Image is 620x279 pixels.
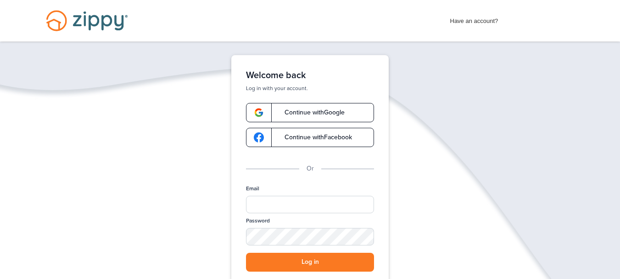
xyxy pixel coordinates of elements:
span: Have an account? [450,11,498,26]
button: Log in [246,253,374,272]
h1: Welcome back [246,70,374,81]
img: google-logo [254,132,264,142]
img: google-logo [254,108,264,118]
label: Email [246,185,259,193]
label: Password [246,217,270,225]
p: Log in with your account. [246,85,374,92]
a: google-logoContinue withFacebook [246,128,374,147]
span: Continue with Google [275,109,345,116]
span: Continue with Facebook [275,134,352,141]
input: Password [246,228,374,245]
a: google-logoContinue withGoogle [246,103,374,122]
input: Email [246,196,374,213]
p: Or [307,164,314,174]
